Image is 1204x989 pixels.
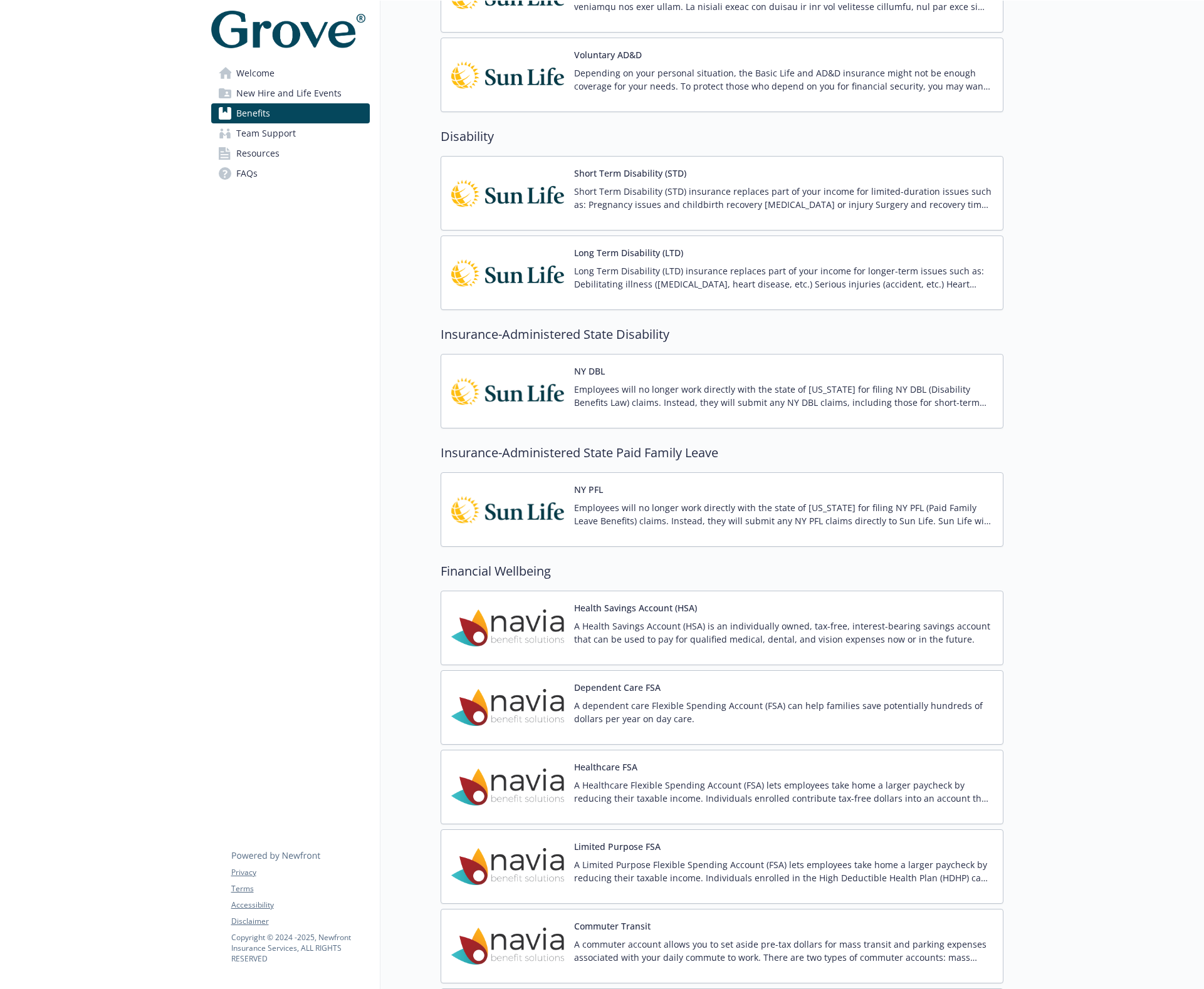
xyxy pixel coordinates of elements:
a: Privacy [231,867,369,878]
p: Short Term Disability (STD) insurance replaces part of your income for limited-duration issues su... [574,185,993,211]
a: Accessibility [231,899,369,911]
img: Navia Benefit Solutions carrier logo [451,919,564,973]
a: Welcome [211,63,370,83]
img: Navia Benefit Solutions carrier logo [451,840,564,893]
button: Short Term Disability (STD) [574,167,686,180]
button: Healthcare FSA [574,760,637,774]
span: Benefits [236,103,270,123]
p: A dependent care Flexible Spending Account (FSA) can help families save potentially hundreds of d... [574,699,993,725]
p: A Health Savings Account (HSA) is an individually owned, tax-free, interest-bearing savings accou... [574,619,993,646]
img: Sun Life Financial carrier logo [451,167,564,220]
button: Dependent Care FSA [574,681,661,694]
button: NY PFL [574,483,603,496]
p: Employees will no longer work directly with the state of [US_STATE] for filing NY PFL (Paid Famil... [574,501,993,527]
a: Benefits [211,103,370,123]
button: Health Savings Account (HSA) [574,601,697,614]
img: Sun Life Financial carrier logo [451,246,564,299]
h2: Disability [441,127,1003,146]
span: Team Support [236,123,296,143]
img: Navia Benefit Solutions carrier logo [451,601,564,655]
p: A Healthcare Flexible Spending Account (FSA) lets employees take home a larger paycheck by reduci... [574,779,993,805]
p: Copyright © 2024 - 2025 , Newfront Insurance Services, ALL RIGHTS RESERVED [231,932,369,964]
a: Team Support [211,123,370,143]
button: Long Term Disability (LTD) [574,246,683,259]
img: Sun Life Financial carrier logo [451,48,564,101]
button: Voluntary AD&D [574,48,642,61]
span: FAQs [236,163,258,184]
h2: Financial Wellbeing [441,562,1003,581]
button: Limited Purpose FSA [574,840,661,853]
h2: Insurance-Administered State Disability [441,325,1003,344]
a: Terms [231,883,369,894]
a: New Hire and Life Events [211,83,370,103]
img: Sun Life Financial carrier logo [451,365,564,418]
p: Depending on your personal situation, the Basic Life and AD&D insurance might not be enough cover... [574,66,993,93]
p: Long Term Disability (LTD) insurance replaces part of your income for longer-term issues such as:... [574,264,993,291]
img: Navia Benefit Solutions carrier logo [451,681,564,734]
a: Disclaimer [231,916,369,927]
span: Resources [236,143,280,163]
h2: Insurance-Administered State Paid Family Leave [441,443,1003,462]
span: New Hire and Life Events [236,83,342,103]
a: Resources [211,143,370,163]
p: A Limited Purpose Flexible Spending Account (FSA) lets employees take home a larger paycheck by r... [574,858,993,884]
a: FAQs [211,163,370,184]
button: Commuter Transit [574,919,651,933]
img: Sun Life Financial carrier logo [451,483,564,536]
button: NY DBL [574,365,605,378]
span: Welcome [236,63,275,83]
p: Employees will no longer work directly with the state of [US_STATE] for filing NY DBL (Disability... [574,383,993,409]
img: Navia Benefit Solutions carrier logo [451,760,564,814]
p: A commuter account allows you to set aside pre-tax dollars for mass transit and parking expenses ... [574,938,993,964]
